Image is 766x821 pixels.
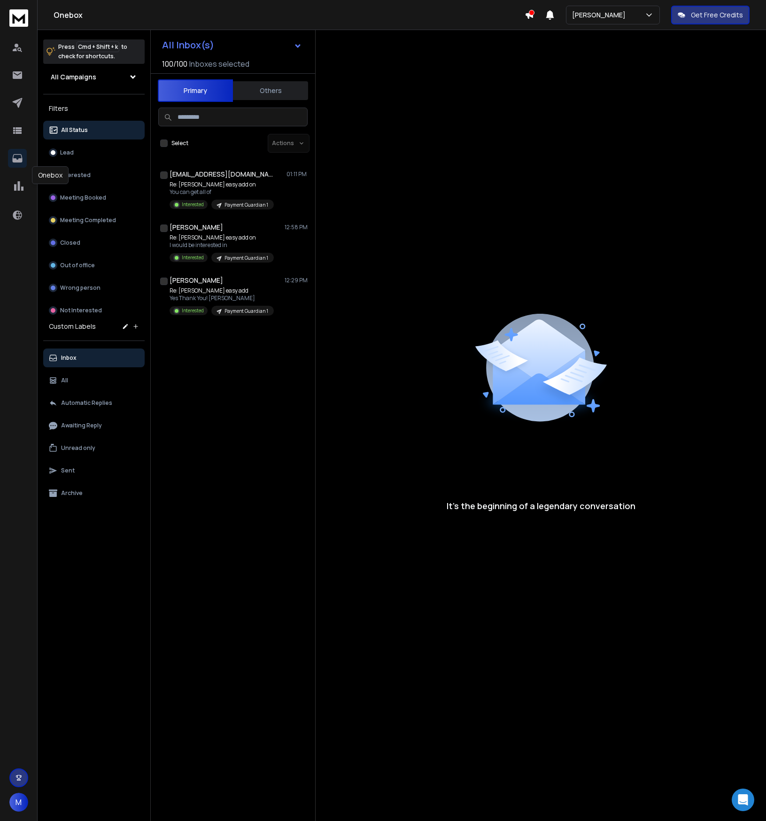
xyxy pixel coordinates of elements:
[60,149,74,156] p: Lead
[170,181,274,188] p: Re: [PERSON_NAME] easy add on
[43,461,145,480] button: Sent
[170,287,274,294] p: Re: [PERSON_NAME] easy add
[162,40,214,50] h1: All Inbox(s)
[9,793,28,812] button: M
[43,484,145,503] button: Archive
[61,126,88,134] p: All Status
[61,399,112,407] p: Automatic Replies
[43,256,145,275] button: Out of office
[170,294,274,302] p: Yes Thank You! [PERSON_NAME]
[61,377,68,384] p: All
[43,143,145,162] button: Lead
[60,239,80,247] p: Closed
[171,139,188,147] label: Select
[671,6,750,24] button: Get Free Credits
[43,279,145,297] button: Wrong person
[170,188,274,196] p: You can get all of
[572,10,629,20] p: [PERSON_NAME]
[43,233,145,252] button: Closed
[170,170,273,179] h1: [EMAIL_ADDRESS][DOMAIN_NAME]
[286,170,308,178] p: 01:11 PM
[61,489,83,497] p: Archive
[43,211,145,230] button: Meeting Completed
[447,499,635,512] p: It’s the beginning of a legendary conversation
[182,254,204,261] p: Interested
[189,58,249,70] h3: Inboxes selected
[60,284,101,292] p: Wrong person
[732,789,754,811] div: Open Intercom Messenger
[43,416,145,435] button: Awaiting Reply
[43,121,145,139] button: All Status
[224,201,268,209] p: Payment Guardian 1
[170,276,223,285] h1: [PERSON_NAME]
[61,444,95,452] p: Unread only
[170,223,223,232] h1: [PERSON_NAME]
[233,80,308,101] button: Others
[182,201,204,208] p: Interested
[224,255,268,262] p: Payment Guardian 1
[224,308,268,315] p: Payment Guardian 1
[170,234,274,241] p: Re: [PERSON_NAME] easy add on
[182,307,204,314] p: Interested
[285,277,308,284] p: 12:29 PM
[61,422,102,429] p: Awaiting Reply
[162,58,187,70] span: 100 / 100
[43,188,145,207] button: Meeting Booked
[9,9,28,27] img: logo
[32,166,69,184] div: Onebox
[43,439,145,457] button: Unread only
[43,371,145,390] button: All
[54,9,525,21] h1: Onebox
[43,349,145,367] button: Inbox
[60,262,95,269] p: Out of office
[60,217,116,224] p: Meeting Completed
[60,171,91,179] p: Interested
[43,102,145,115] h3: Filters
[58,42,127,61] p: Press to check for shortcuts.
[61,354,77,362] p: Inbox
[43,394,145,412] button: Automatic Replies
[61,467,75,474] p: Sent
[60,307,102,314] p: Not Interested
[170,241,274,249] p: I would be interested in
[51,72,96,82] h1: All Campaigns
[60,194,106,201] p: Meeting Booked
[49,322,96,331] h3: Custom Labels
[285,224,308,231] p: 12:58 PM
[691,10,743,20] p: Get Free Credits
[155,36,309,54] button: All Inbox(s)
[77,41,119,52] span: Cmd + Shift + k
[43,68,145,86] button: All Campaigns
[43,166,145,185] button: Interested
[43,301,145,320] button: Not Interested
[158,79,233,102] button: Primary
